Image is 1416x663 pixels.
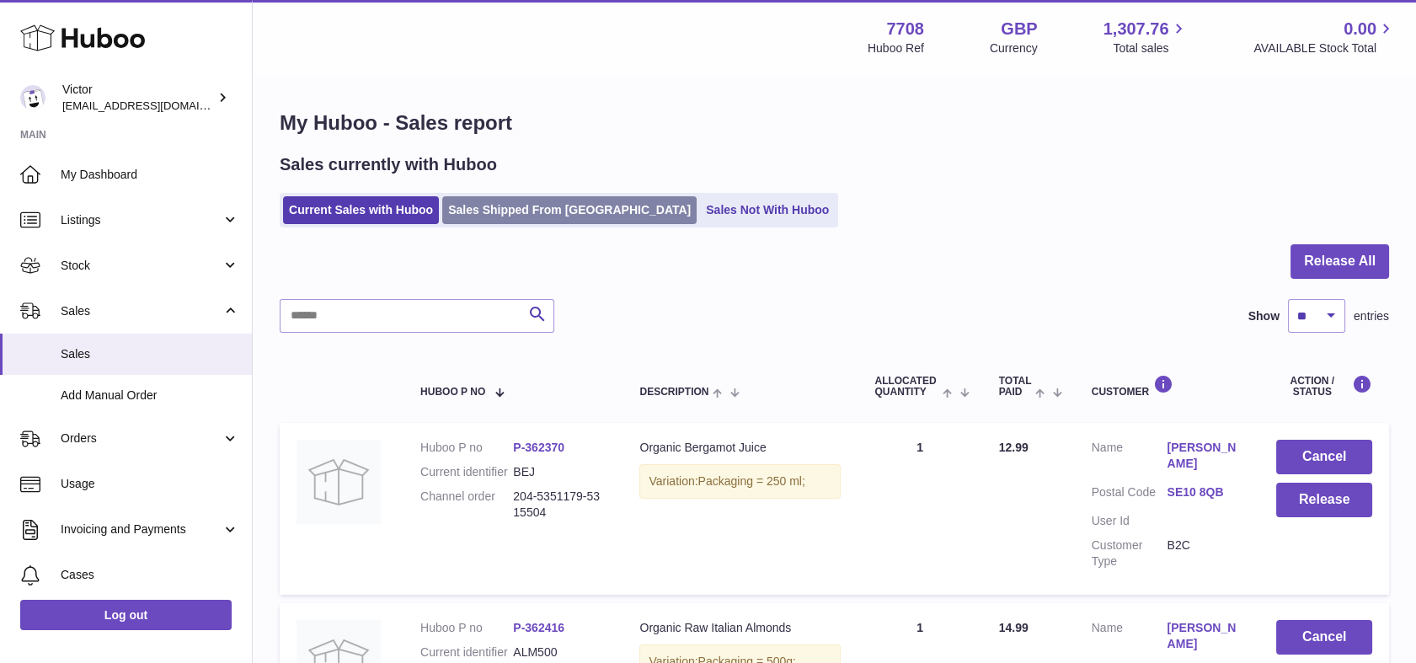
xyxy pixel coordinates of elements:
[442,196,697,224] a: Sales Shipped From [GEOGRAPHIC_DATA]
[999,441,1029,454] span: 12.99
[513,489,606,521] dd: 204-5351179-5315504
[297,440,381,524] img: no-photo.jpg
[1168,484,1243,500] a: SE10 8QB
[999,621,1029,634] span: 14.99
[874,376,938,398] span: ALLOCATED Quantity
[62,82,214,114] div: Victor
[858,423,981,594] td: 1
[61,346,239,362] span: Sales
[990,40,1038,56] div: Currency
[61,567,239,583] span: Cases
[1113,40,1188,56] span: Total sales
[20,85,45,110] img: internalAdmin-7708@internal.huboo.com
[639,464,841,499] div: Variation:
[61,388,239,404] span: Add Manual Order
[61,303,222,319] span: Sales
[1276,483,1372,517] button: Release
[420,387,485,398] span: Huboo P no
[61,476,239,492] span: Usage
[283,196,439,224] a: Current Sales with Huboo
[513,464,606,480] dd: BEJ
[639,387,708,398] span: Description
[62,99,248,112] span: [EMAIL_ADDRESS][DOMAIN_NAME]
[700,196,835,224] a: Sales Not With Huboo
[1092,484,1168,505] dt: Postal Code
[513,441,564,454] a: P-362370
[420,644,513,660] dt: Current identifier
[61,167,239,183] span: My Dashboard
[280,153,497,176] h2: Sales currently with Huboo
[1168,620,1243,652] a: [PERSON_NAME]
[1276,440,1372,474] button: Cancel
[886,18,924,40] strong: 7708
[61,521,222,537] span: Invoicing and Payments
[61,212,222,228] span: Listings
[1092,513,1168,529] dt: User Id
[513,621,564,634] a: P-362416
[1092,537,1168,569] dt: Customer Type
[420,440,513,456] dt: Huboo P no
[20,600,232,630] a: Log out
[1092,440,1168,476] dt: Name
[280,110,1389,136] h1: My Huboo - Sales report
[1290,244,1389,279] button: Release All
[1103,18,1189,56] a: 1,307.76 Total sales
[513,644,606,660] dd: ALM500
[639,620,841,636] div: Organic Raw Italian Almonds
[1248,308,1280,324] label: Show
[639,440,841,456] div: Organic Bergamot Juice
[1253,18,1396,56] a: 0.00 AVAILABLE Stock Total
[868,40,924,56] div: Huboo Ref
[1253,40,1396,56] span: AVAILABLE Stock Total
[698,474,805,488] span: Packaging = 250 ml;
[1092,620,1168,656] dt: Name
[1276,375,1372,398] div: Action / Status
[1168,537,1243,569] dd: B2C
[1168,440,1243,472] a: [PERSON_NAME]
[1276,620,1372,655] button: Cancel
[1001,18,1037,40] strong: GBP
[61,430,222,446] span: Orders
[420,489,513,521] dt: Channel order
[61,258,222,274] span: Stock
[1092,375,1243,398] div: Customer
[999,376,1032,398] span: Total paid
[1354,308,1389,324] span: entries
[420,620,513,636] dt: Huboo P no
[1103,18,1169,40] span: 1,307.76
[420,464,513,480] dt: Current identifier
[1344,18,1376,40] span: 0.00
